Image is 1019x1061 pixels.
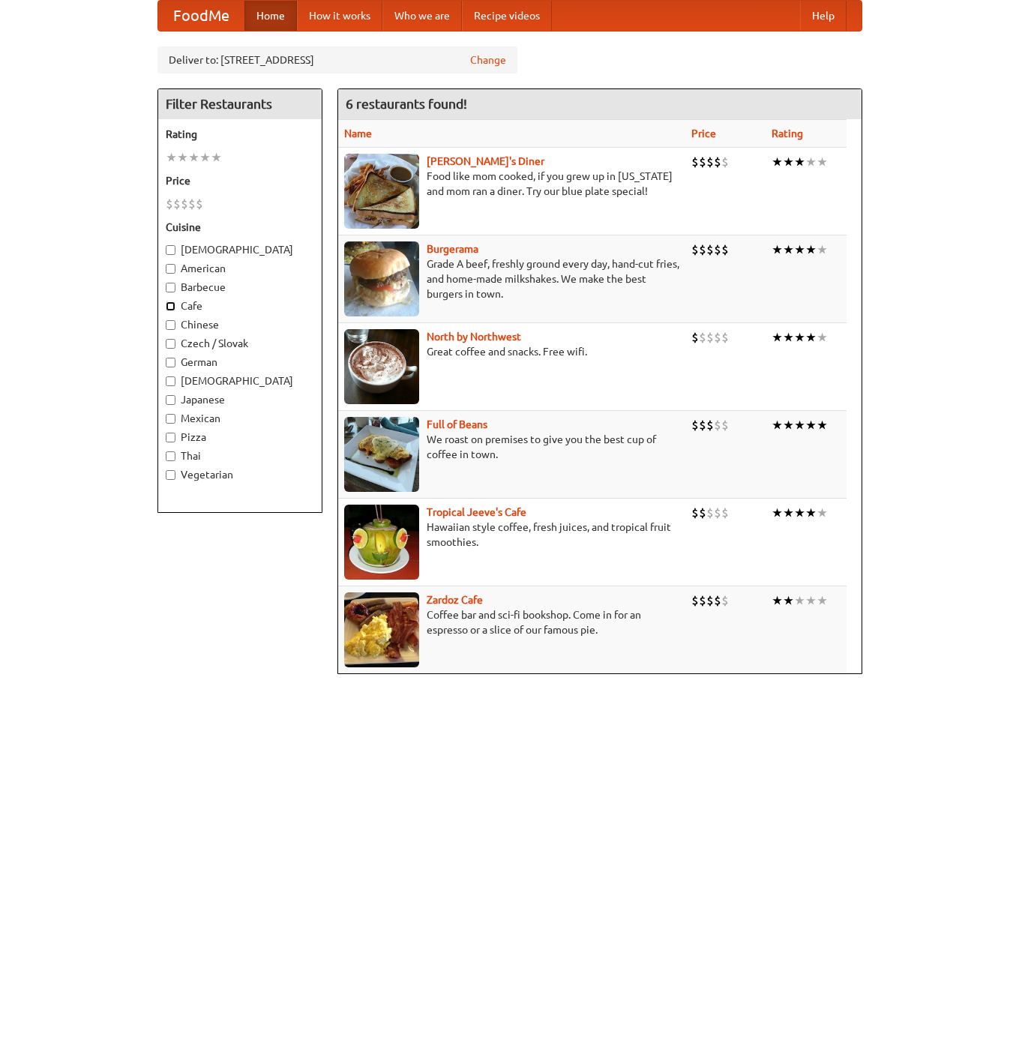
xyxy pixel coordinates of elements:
[166,196,173,212] li: $
[344,256,679,301] p: Grade A beef, freshly ground every day, hand-cut fries, and home-made milkshakes. We make the bes...
[344,344,679,359] p: Great coffee and snacks. Free wifi.
[783,417,794,433] li: ★
[691,505,699,521] li: $
[166,336,314,351] label: Czech / Slovak
[344,505,419,580] img: jeeves.jpg
[166,411,314,426] label: Mexican
[344,127,372,139] a: Name
[817,241,828,258] li: ★
[166,355,314,370] label: German
[706,329,714,346] li: $
[805,241,817,258] li: ★
[344,607,679,637] p: Coffee bar and sci-fi bookshop. Come in for an espresso or a slice of our famous pie.
[199,149,211,166] li: ★
[166,320,175,330] input: Chinese
[166,127,314,142] h5: Rating
[462,1,552,31] a: Recipe videos
[817,154,828,170] li: ★
[783,592,794,609] li: ★
[772,505,783,521] li: ★
[427,418,487,430] a: Full of Beans
[699,329,706,346] li: $
[817,417,828,433] li: ★
[382,1,462,31] a: Who we are
[344,520,679,550] p: Hawaiian style coffee, fresh juices, and tropical fruit smoothies.
[794,505,805,521] li: ★
[344,241,419,316] img: burgerama.jpg
[166,376,175,386] input: [DEMOGRAPHIC_DATA]
[177,149,188,166] li: ★
[817,329,828,346] li: ★
[166,448,314,463] label: Thai
[166,261,314,276] label: American
[714,329,721,346] li: $
[427,331,521,343] a: North by Northwest
[714,417,721,433] li: $
[344,432,679,462] p: We roast on premises to give you the best cup of coffee in town.
[805,592,817,609] li: ★
[297,1,382,31] a: How it works
[772,241,783,258] li: ★
[721,505,729,521] li: $
[691,154,699,170] li: $
[166,298,314,313] label: Cafe
[699,154,706,170] li: $
[166,470,175,480] input: Vegetarian
[427,594,483,606] b: Zardoz Cafe
[427,506,526,518] b: Tropical Jeeve's Cafe
[721,329,729,346] li: $
[706,417,714,433] li: $
[188,149,199,166] li: ★
[244,1,297,31] a: Home
[166,301,175,311] input: Cafe
[166,414,175,424] input: Mexican
[691,127,716,139] a: Price
[158,89,322,119] h4: Filter Restaurants
[691,241,699,258] li: $
[166,339,175,349] input: Czech / Slovak
[783,154,794,170] li: ★
[166,392,314,407] label: Japanese
[714,154,721,170] li: $
[166,264,175,274] input: American
[772,154,783,170] li: ★
[800,1,847,31] a: Help
[158,1,244,31] a: FoodMe
[699,505,706,521] li: $
[196,196,203,212] li: $
[699,417,706,433] li: $
[783,241,794,258] li: ★
[157,46,517,73] div: Deliver to: [STREET_ADDRESS]
[344,169,679,199] p: Food like mom cooked, if you grew up in [US_STATE] and mom ran a diner. Try our blue plate special!
[166,451,175,461] input: Thai
[427,155,544,167] a: [PERSON_NAME]'s Diner
[714,505,721,521] li: $
[188,196,196,212] li: $
[772,329,783,346] li: ★
[173,196,181,212] li: $
[706,154,714,170] li: $
[344,417,419,492] img: beans.jpg
[166,433,175,442] input: Pizza
[166,242,314,257] label: [DEMOGRAPHIC_DATA]
[470,52,506,67] a: Change
[691,592,699,609] li: $
[817,505,828,521] li: ★
[166,395,175,405] input: Japanese
[794,592,805,609] li: ★
[805,154,817,170] li: ★
[344,329,419,404] img: north.jpg
[706,592,714,609] li: $
[817,592,828,609] li: ★
[721,417,729,433] li: $
[783,329,794,346] li: ★
[166,373,314,388] label: [DEMOGRAPHIC_DATA]
[691,417,699,433] li: $
[772,127,803,139] a: Rating
[794,154,805,170] li: ★
[344,592,419,667] img: zardoz.jpg
[344,154,419,229] img: sallys.jpg
[794,417,805,433] li: ★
